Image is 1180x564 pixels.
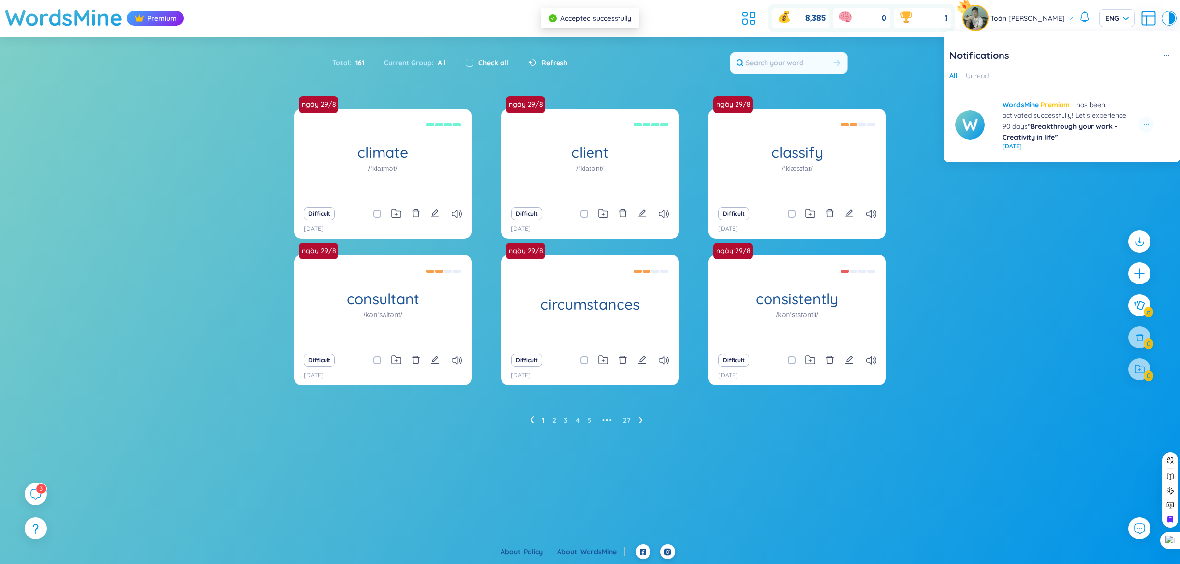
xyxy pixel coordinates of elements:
button: delete [619,207,627,221]
span: delete [412,355,420,364]
img: avatar [955,110,985,140]
a: 5 [588,413,591,427]
a: ngày 29/8 [712,246,754,255]
h1: /kənˈsʌltənt/ [364,310,402,320]
p: [DATE] [511,225,531,234]
span: edit [845,355,854,364]
div: Total : [332,53,374,73]
li: 27 [623,412,631,428]
a: ngày 29/8 [298,99,339,109]
button: Unread [966,70,989,81]
span: ENG [1105,13,1129,23]
a: 27 [623,413,631,427]
a: ngày 29/8 [506,243,549,259]
a: ngày 29/8 [298,246,339,255]
a: ngày 29/8 [712,99,754,109]
span: Accepted successfully [560,14,631,23]
button: edit [638,353,647,367]
span: 3 [40,485,43,492]
a: ngày 29/8 [506,96,549,113]
div: [DATE] [1003,142,1134,150]
p: [DATE] [718,225,738,234]
img: avatar [963,6,988,30]
span: delete [826,209,834,218]
button: delete [826,353,834,367]
li: 5 [588,412,591,428]
a: avatarpro [963,6,990,30]
a: 4 [576,413,580,427]
span: Toàn [PERSON_NAME] [990,13,1065,24]
span: 1 [945,13,947,24]
button: delete [619,353,627,367]
a: ngày 29/8 [713,243,757,259]
p: [DATE] [304,225,324,234]
p: [DATE] [511,371,531,380]
h6: Notifications [949,49,1009,62]
button: delete [412,207,420,221]
span: check-circle [549,14,557,22]
h1: /ˈklaɪənt/ [576,163,603,174]
span: edit [430,355,439,364]
a: 1 [542,413,544,427]
sup: 3 [36,484,46,494]
a: 3 [564,413,568,427]
a: ngày 29/8 [505,246,546,255]
span: edit [638,355,647,364]
button: Difficult [718,354,749,367]
input: Search your word [730,52,826,74]
div: Current Group : [374,53,456,73]
span: Premium [1041,100,1070,109]
h1: /ˈklaɪmət/ [368,163,397,174]
a: Policy [524,547,551,556]
h1: /ˈklæsɪfaɪ/ [782,163,813,174]
span: - has been activated successfully! Let’s experience 90 days [1003,100,1126,141]
p: [DATE] [304,371,324,380]
a: WordsMine [580,547,625,556]
h1: consultant [294,290,472,308]
li: Next 5 Pages [599,412,615,428]
button: Difficult [304,207,335,220]
button: edit [430,353,439,367]
button: delete [412,353,420,367]
span: edit [430,209,439,218]
button: Difficult [511,207,542,220]
span: delete [619,209,627,218]
button: edit [845,353,854,367]
a: 2 [552,413,556,427]
p: [DATE] [718,371,738,380]
span: 8,385 [805,13,826,24]
button: All [949,70,958,81]
li: 4 [576,412,580,428]
span: 161 [352,57,364,68]
a: ngày 29/8 [505,99,546,109]
span: delete [826,355,834,364]
button: Difficult [511,354,542,367]
span: Refresh [541,57,567,68]
a: ngày 29/8 [299,96,342,113]
h1: classify [708,144,886,161]
li: 2 [552,412,556,428]
strong: “Breakthrough your work - Creativity in life” [1003,122,1118,141]
div: About [501,546,551,557]
button: Difficult [718,207,749,220]
span: All [434,58,446,67]
span: edit [638,209,647,218]
button: edit [845,207,854,221]
span: 0 [882,13,886,24]
button: delete [826,207,834,221]
a: ngày 29/8 [713,96,757,113]
div: About [557,546,625,557]
h1: circumstances [501,296,678,313]
span: delete [619,355,627,364]
div: Premium [127,11,184,26]
li: 3 [564,412,568,428]
h1: client [501,144,678,161]
span: ••• [599,412,615,428]
li: 1 [542,412,544,428]
h1: /kənˈsɪstəntli/ [776,310,818,320]
button: edit [638,207,647,221]
label: Check all [478,57,508,68]
li: Previous Page [530,412,534,428]
span: delete [412,209,420,218]
span: edit [845,209,854,218]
